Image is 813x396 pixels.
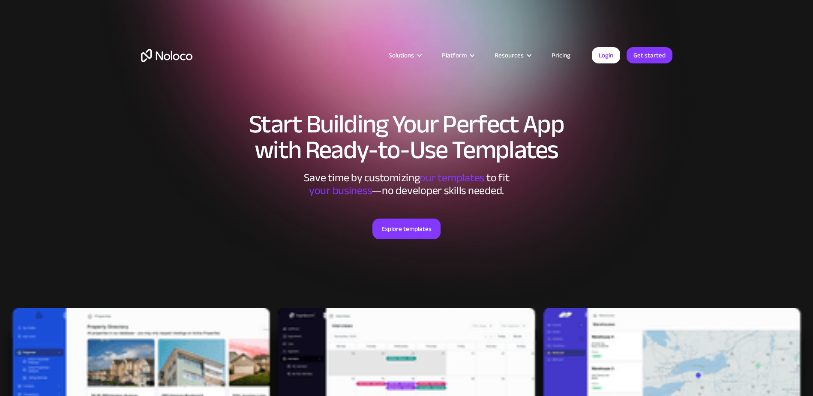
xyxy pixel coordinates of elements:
[495,50,524,61] div: Resources
[389,50,414,61] div: Solutions
[627,47,672,63] a: Get started
[420,167,484,188] span: our templates
[141,49,192,62] a: home
[372,219,441,239] a: Explore templates
[378,50,431,61] div: Solutions
[141,111,672,163] h1: Start Building Your Perfect App with Ready-to-Use Templates
[309,180,372,201] span: your business
[484,50,541,61] div: Resources
[431,50,484,61] div: Platform
[541,50,581,61] a: Pricing
[442,50,467,61] div: Platform
[278,171,535,197] div: Save time by customizing to fit ‍ —no developer skills needed.
[592,47,620,63] a: Login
